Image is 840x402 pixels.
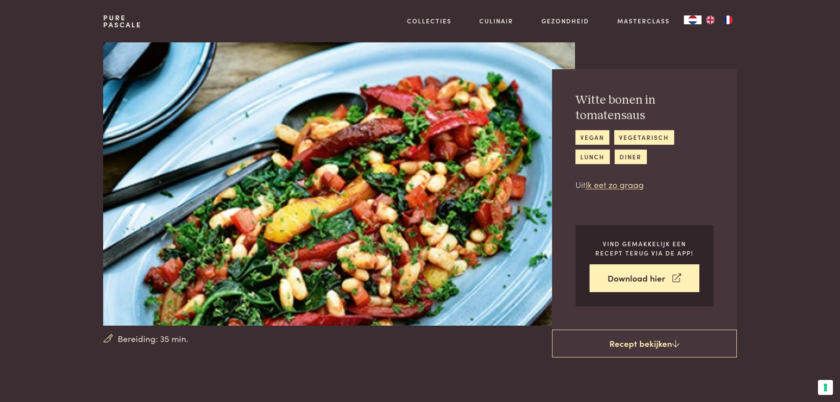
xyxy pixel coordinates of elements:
a: vegetarisch [614,130,674,145]
span: Bereiding: 35 min. [118,332,188,345]
a: Gezondheid [541,16,589,26]
aside: Language selected: Nederlands [684,15,737,24]
a: lunch [575,150,610,164]
h2: Witte bonen in tomatensaus [575,93,713,123]
a: Culinair [479,16,513,26]
a: diner [615,150,647,164]
a: FR [719,15,737,24]
img: Witte bonen in tomatensaus [103,42,575,326]
p: Uit [575,178,713,191]
div: Language [684,15,702,24]
a: Collecties [407,16,452,26]
a: NL [684,15,702,24]
a: Ik eet zo graag [586,178,644,190]
a: Masterclass [617,16,670,26]
a: Recept bekijken [552,330,737,358]
a: PurePascale [103,14,142,28]
a: Download hier [590,264,699,292]
a: vegan [575,130,609,145]
ul: Language list [702,15,737,24]
a: EN [702,15,719,24]
button: Uw voorkeuren voor toestemming voor trackingtechnologieën [818,380,833,395]
p: Vind gemakkelijk een recept terug via de app! [590,239,699,257]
